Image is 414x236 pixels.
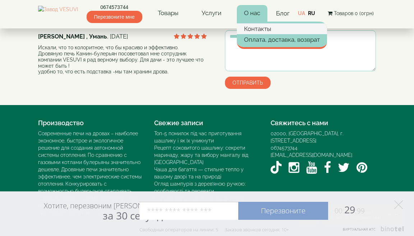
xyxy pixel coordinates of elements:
[271,119,376,127] h4: Свяжитесь с нами
[356,159,367,177] a: Pinterest VESUVI
[271,130,376,144] div: 02000, [GEOGRAPHIC_DATA], г. [STREET_ADDRESS]
[338,159,350,177] a: Twitter / X VESUVI
[38,119,143,127] h4: Производство
[38,130,143,216] div: Современные печи на дровах – наиболее экономное, быстрое и экологичное решение для создания автон...
[308,10,315,16] a: RU
[306,159,317,177] a: YouTube VESUVI
[103,209,167,222] span: за 30 секунд?
[328,203,365,216] span: 29
[38,45,207,75] div: Искали, что то колоритное, что бы красиво и эффективно. Дровяную печь Камин-булерьян посоветовал ...
[237,34,327,45] a: Оплата, доставка, возврат
[355,206,365,215] span: :99
[335,206,344,215] span: 00:
[326,9,376,17] button: Товаров 0 (0грн)
[276,10,290,17] a: Блог
[154,119,259,127] h4: Свежие записи
[154,145,248,165] a: Рецепт соковитого шашлику: секрети маринаду, жару та вибору мангалу від [GEOGRAPHIC_DATA]
[154,181,245,194] a: Огляд шампурів з дерев’яною ручкою: особливості та переваги
[154,131,241,144] a: Топ-5 помилок під час приготування шашлику і як їх уникнути
[38,33,207,41] div: , [DATE]
[38,33,107,40] strong: [PERSON_NAME] , Умань
[271,159,282,177] a: TikTok VESUVI
[87,11,142,23] span: Перезвоните мне
[334,10,374,16] span: Товаров 0 (0грн)
[151,5,186,22] a: Товары
[324,159,331,177] a: Facebook VESUVI
[139,227,289,232] div: Свободных операторов на линии: 5 Заказов звонков сегодня: 10+
[271,152,352,158] a: [EMAIL_ADDRESS][DOMAIN_NAME]
[237,5,267,22] a: О нас
[237,23,327,34] a: Контакты
[289,159,299,177] a: Instagram VESUVI
[238,202,328,220] a: Перезвоните
[271,145,298,151] a: 0674573744
[44,201,167,221] div: Хотите, перезвоним [PERSON_NAME]
[194,5,229,22] a: Услуги
[87,4,142,11] a: 0674573744
[298,10,305,16] a: UA
[154,167,244,180] a: Чаша для багаття — стильне тепло у вашому дворі та на природі
[38,6,78,21] img: Завод VESUVI
[225,77,271,89] button: Отправить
